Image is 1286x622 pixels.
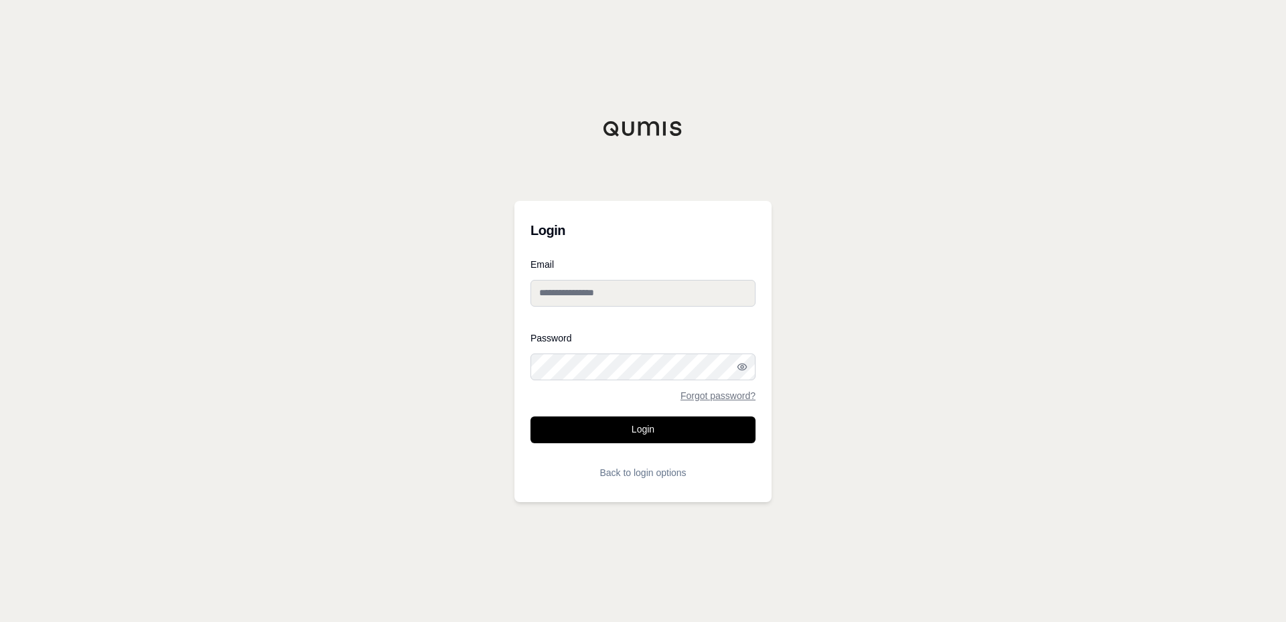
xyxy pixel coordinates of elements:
[603,121,683,137] img: Qumis
[530,333,756,343] label: Password
[681,391,756,400] a: Forgot password?
[530,217,756,244] h3: Login
[530,260,756,269] label: Email
[530,416,756,443] button: Login
[530,459,756,486] button: Back to login options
